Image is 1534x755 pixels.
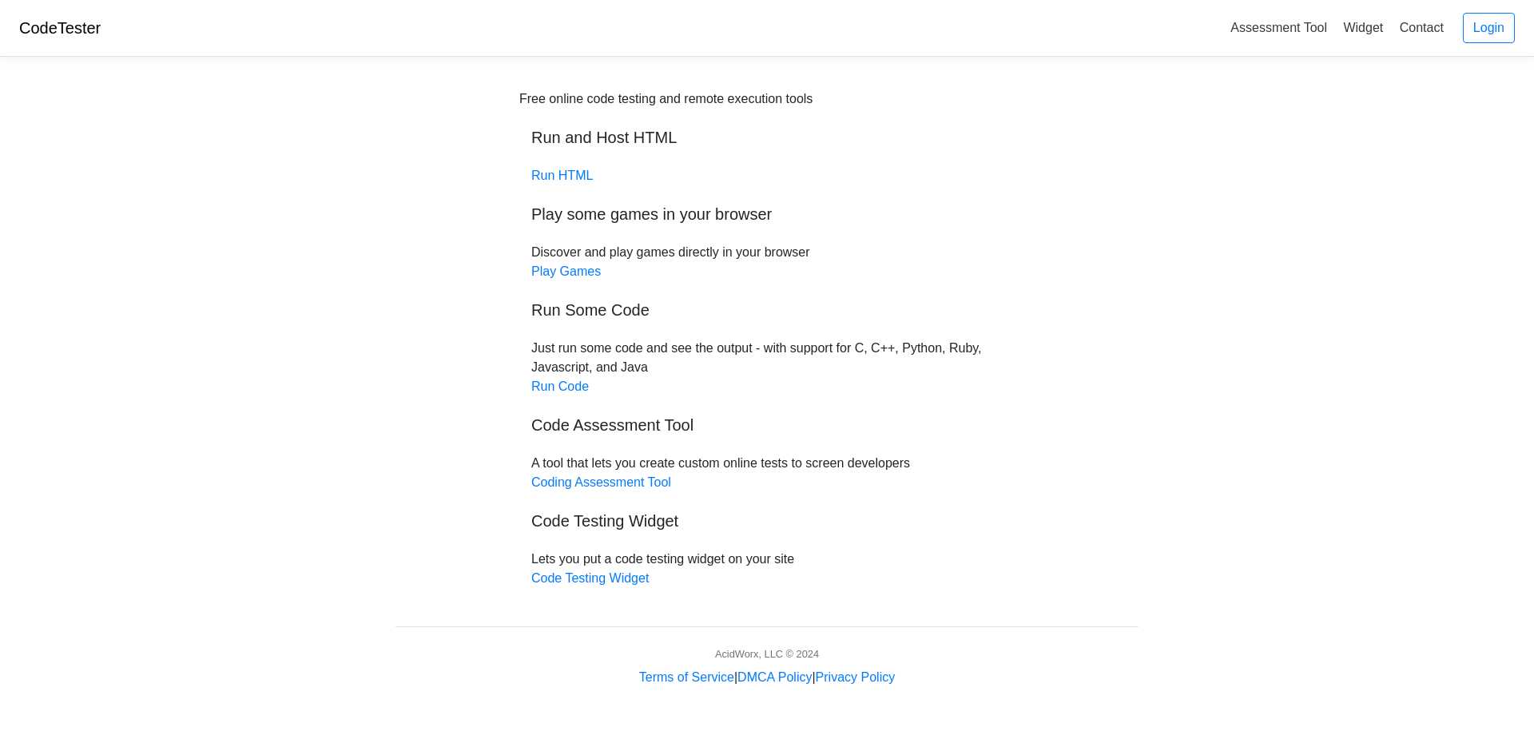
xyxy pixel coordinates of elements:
[1224,14,1333,41] a: Assessment Tool
[715,646,819,662] div: AcidWorx, LLC © 2024
[639,670,734,684] a: Terms of Service
[519,89,1015,588] div: Discover and play games directly in your browser Just run some code and see the output - with sup...
[531,511,1003,530] h5: Code Testing Widget
[1337,14,1389,41] a: Widget
[531,205,1003,224] h5: Play some games in your browser
[19,19,101,37] a: CodeTester
[1463,13,1515,43] a: Login
[1393,14,1450,41] a: Contact
[531,571,649,585] a: Code Testing Widget
[816,670,896,684] a: Privacy Policy
[531,475,671,489] a: Coding Assessment Tool
[531,379,589,393] a: Run Code
[531,415,1003,435] h5: Code Assessment Tool
[639,668,895,687] div: | |
[531,264,601,278] a: Play Games
[531,169,593,182] a: Run HTML
[531,128,1003,147] h5: Run and Host HTML
[519,89,813,109] div: Free online code testing and remote execution tools
[737,670,812,684] a: DMCA Policy
[531,300,1003,320] h5: Run Some Code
